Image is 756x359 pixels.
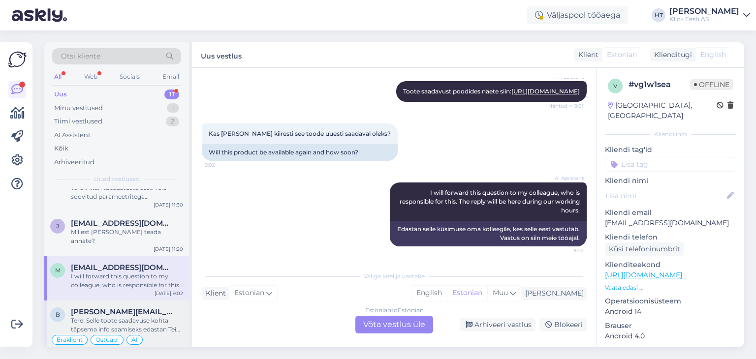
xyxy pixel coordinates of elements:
[605,145,736,155] p: Kliendi tag'id
[160,70,181,83] div: Email
[56,222,59,230] span: j
[71,183,183,201] div: Tere! Aitäh täpsustuste eest! Teie soovitud parameetritega mürasummutavate kõrvaklappide soovitus...
[71,228,183,245] div: Millest [PERSON_NAME] teada annate?
[547,247,584,254] span: 9:02
[547,175,584,182] span: AI Assistent
[131,337,138,343] span: AI
[155,346,183,353] div: [DATE] 0:29
[390,221,587,246] div: Edastan selle küsimuse oma kolleegile, kes selle eest vastutab. Vastus on siin meie tööajal.
[669,7,739,15] div: [PERSON_NAME]
[527,6,628,24] div: Väljaspool tööaega
[605,208,736,218] p: Kliendi email
[201,48,242,61] label: Uus vestlus
[71,263,173,272] span: maarja.pollu@gmail.com
[669,7,750,23] a: [PERSON_NAME]Klick Eesti AS
[71,307,173,316] span: beatrice.poldsaar@gmail.com
[355,316,433,333] div: Võta vestlus üle
[605,232,736,242] p: Kliendi telefon
[52,70,63,83] div: All
[61,51,100,61] span: Otsi kliente
[209,130,391,137] span: Kas [PERSON_NAME] kiiresti see toode uuesti saadaval oleks?
[605,306,736,317] p: Android 14
[71,316,183,334] div: Tere! Selle toote saadavuse kohta täpsema info saamiseks edastan Teie päringu kolleegile. Vastus ...
[167,103,179,113] div: 1
[118,70,142,83] div: Socials
[71,272,183,290] div: I will forward this question to my colleague, who is responsible for this. The reply will be here...
[605,176,736,186] p: Kliendi nimi
[234,288,264,299] span: Estonian
[154,201,183,209] div: [DATE] 11:30
[205,161,242,169] span: 9:02
[605,157,736,172] input: Lisa tag
[605,331,736,341] p: Android 4.0
[511,88,580,95] a: [URL][DOMAIN_NAME]
[605,296,736,306] p: Operatsioonisüsteem
[54,157,94,167] div: Arhiveeritud
[56,311,60,318] span: b
[605,130,736,139] div: Kliendi info
[54,90,67,99] div: Uus
[202,288,226,299] div: Klient
[613,82,617,90] span: v
[95,337,119,343] span: Ostuabi
[365,306,424,315] div: Estonian to Estonian
[155,290,183,297] div: [DATE] 9:02
[202,272,587,281] div: Valige keel ja vastake
[94,175,140,183] span: Uued vestlused
[605,190,725,201] input: Lisa nimi
[8,50,27,69] img: Askly Logo
[403,88,580,95] span: Toote saadavust poodides näete siin:
[411,286,447,300] div: English
[650,50,692,60] div: Klienditugi
[57,337,83,343] span: Eraklient
[605,260,736,270] p: Klienditeekond
[202,144,398,161] div: Will this product be available again and how soon?
[669,15,739,23] div: Klick Eesti AS
[605,218,736,228] p: [EMAIL_ADDRESS][DOMAIN_NAME]
[690,79,733,90] span: Offline
[539,318,587,331] div: Blokeeri
[71,219,173,228] span: janek.saarepuu@mail.ee
[608,100,717,121] div: [GEOGRAPHIC_DATA], [GEOGRAPHIC_DATA]
[54,103,103,113] div: Minu vestlused
[605,321,736,331] p: Brauser
[605,242,684,256] div: Küsi telefoninumbrit
[605,270,682,279] a: [URL][DOMAIN_NAME]
[607,50,637,60] span: Estonian
[574,50,598,60] div: Klient
[652,8,665,22] div: HT
[154,245,183,253] div: [DATE] 11:20
[605,283,736,292] p: Vaata edasi ...
[493,288,508,297] span: Muu
[629,79,690,90] div: # vg1w1sea
[547,102,584,110] span: Nähtud ✓ 9:01
[166,117,179,126] div: 2
[460,318,535,331] div: Arhiveeri vestlus
[55,267,61,274] span: m
[700,50,726,60] span: English
[521,288,584,299] div: [PERSON_NAME]
[400,189,581,214] span: I will forward this question to my colleague, who is responsible for this. The reply will be here...
[447,286,487,300] div: Estonian
[164,90,179,99] div: 11
[54,130,91,140] div: AI Assistent
[54,117,102,126] div: Tiimi vestlused
[82,70,99,83] div: Web
[54,144,68,153] div: Kõik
